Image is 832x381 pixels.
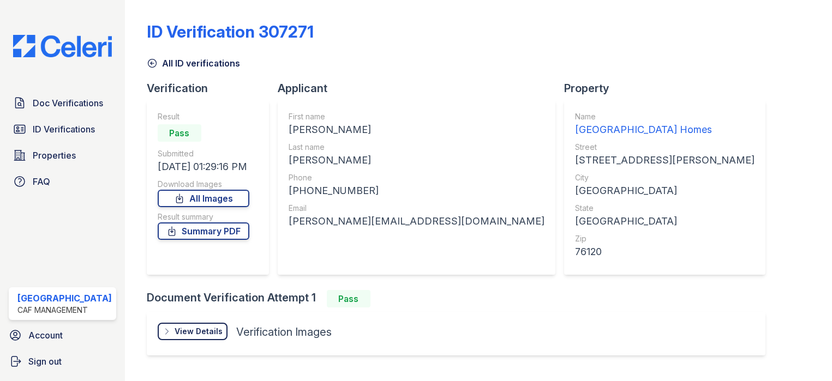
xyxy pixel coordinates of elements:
[575,244,755,259] div: 76120
[575,111,755,137] a: Name [GEOGRAPHIC_DATA] Homes
[147,22,314,41] div: ID Verification 307271
[158,111,249,122] div: Result
[158,211,249,222] div: Result summary
[575,142,755,153] div: Street
[9,144,116,166] a: Properties
[158,179,249,190] div: Download Images
[158,124,201,142] div: Pass
[289,111,544,122] div: First name
[9,92,116,114] a: Doc Verifications
[33,149,76,162] span: Properties
[158,159,249,174] div: [DATE] 01:29:16 PM
[9,171,116,192] a: FAQ
[158,148,249,159] div: Submitted
[147,81,278,96] div: Verification
[289,122,544,137] div: [PERSON_NAME]
[564,81,774,96] div: Property
[289,203,544,214] div: Email
[278,81,564,96] div: Applicant
[28,329,63,342] span: Account
[289,153,544,168] div: [PERSON_NAME]
[289,142,544,153] div: Last name
[33,96,103,110] span: Doc Verifications
[575,183,755,198] div: [GEOGRAPHIC_DATA]
[33,175,50,188] span: FAQ
[158,222,249,240] a: Summary PDF
[289,183,544,198] div: [PHONE_NUMBER]
[289,214,544,229] div: [PERSON_NAME][EMAIL_ADDRESS][DOMAIN_NAME]
[575,153,755,168] div: [STREET_ADDRESS][PERSON_NAME]
[4,324,121,346] a: Account
[17,305,112,316] div: CAF Management
[28,355,62,368] span: Sign out
[4,350,121,372] a: Sign out
[575,214,755,229] div: [GEOGRAPHIC_DATA]
[575,111,755,122] div: Name
[158,190,249,207] a: All Images
[147,290,774,307] div: Document Verification Attempt 1
[175,326,223,337] div: View Details
[327,290,370,307] div: Pass
[575,233,755,244] div: Zip
[33,123,95,136] span: ID Verifications
[575,122,755,137] div: [GEOGRAPHIC_DATA] Homes
[4,35,121,57] img: CE_Logo_Blue-a8612792a0a2168367f1c8372b55b34899dd931a85d93a1a3d3e32e68fde9ad4.png
[17,292,112,305] div: [GEOGRAPHIC_DATA]
[236,324,332,340] div: Verification Images
[575,203,755,214] div: State
[9,118,116,140] a: ID Verifications
[289,172,544,183] div: Phone
[575,172,755,183] div: City
[147,57,240,70] a: All ID verifications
